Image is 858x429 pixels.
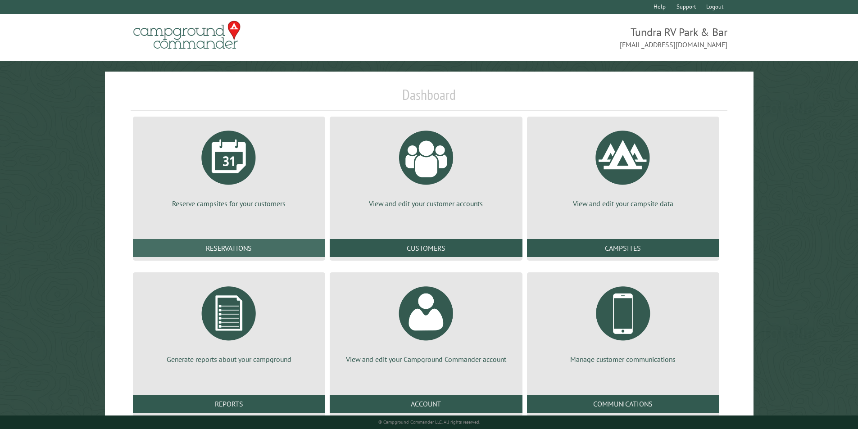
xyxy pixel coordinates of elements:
[340,199,511,208] p: View and edit your customer accounts
[527,239,719,257] a: Campsites
[144,124,314,208] a: Reserve campsites for your customers
[429,25,728,50] span: Tundra RV Park & Bar [EMAIL_ADDRESS][DOMAIN_NAME]
[340,280,511,364] a: View and edit your Campground Commander account
[340,124,511,208] a: View and edit your customer accounts
[131,18,243,53] img: Campground Commander
[133,395,325,413] a: Reports
[538,199,708,208] p: View and edit your campsite data
[538,124,708,208] a: View and edit your campsite data
[378,419,480,425] small: © Campground Commander LLC. All rights reserved.
[144,354,314,364] p: Generate reports about your campground
[538,354,708,364] p: Manage customer communications
[133,239,325,257] a: Reservations
[538,280,708,364] a: Manage customer communications
[527,395,719,413] a: Communications
[330,395,522,413] a: Account
[144,280,314,364] a: Generate reports about your campground
[144,199,314,208] p: Reserve campsites for your customers
[340,354,511,364] p: View and edit your Campground Commander account
[330,239,522,257] a: Customers
[131,86,728,111] h1: Dashboard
